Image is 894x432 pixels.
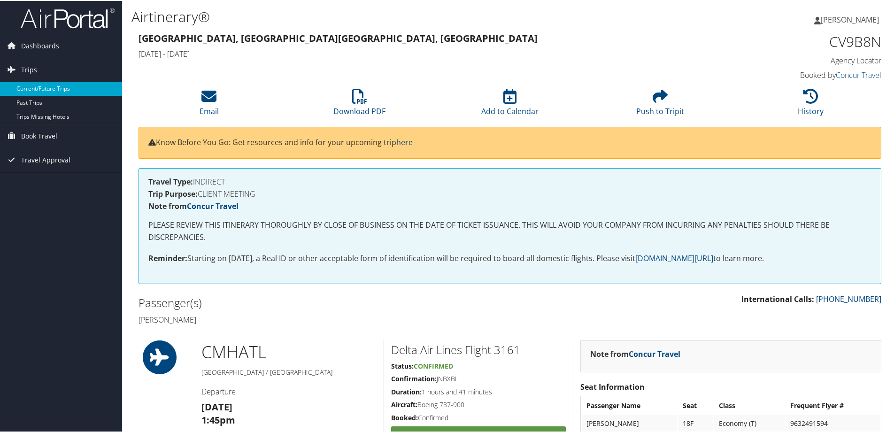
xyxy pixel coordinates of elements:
p: Starting on [DATE], a Real ID or other acceptable form of identification will be required to boar... [148,252,871,264]
h4: Agency Locator [706,54,881,65]
h1: Airtinerary® [131,6,636,26]
span: [PERSON_NAME] [821,14,879,24]
td: [PERSON_NAME] [582,414,677,431]
h5: [GEOGRAPHIC_DATA] / [GEOGRAPHIC_DATA] [201,367,377,376]
a: here [396,136,413,147]
td: 18F [678,414,713,431]
a: Concur Travel [187,200,239,210]
span: Confirmed [414,361,453,370]
strong: Duration: [391,386,422,395]
h4: [DATE] - [DATE] [139,48,692,58]
strong: [GEOGRAPHIC_DATA], [GEOGRAPHIC_DATA] [GEOGRAPHIC_DATA], [GEOGRAPHIC_DATA] [139,31,538,44]
h5: 1 hours and 41 minutes [391,386,566,396]
strong: Aircraft: [391,399,417,408]
h2: Delta Air Lines Flight 3161 [391,341,566,357]
h5: JNBXBI [391,373,566,383]
td: Economy (T) [714,414,785,431]
td: 9632491594 [786,414,880,431]
span: Trips [21,57,37,81]
strong: Note from [148,200,239,210]
h4: Departure [201,386,377,396]
p: PLEASE REVIEW THIS ITINERARY THOROUGHLY BY CLOSE OF BUSINESS ON THE DATE OF TICKET ISSUANCE. THIS... [148,218,871,242]
h5: Boeing 737-900 [391,399,566,409]
a: Concur Travel [629,348,680,358]
span: Dashboards [21,33,59,57]
a: History [798,93,824,116]
strong: Reminder: [148,252,187,262]
a: Download PDF [333,93,385,116]
h4: [PERSON_NAME] [139,314,503,324]
th: Seat [678,396,713,413]
strong: 1:45pm [201,413,235,425]
span: Book Travel [21,123,57,147]
a: [PHONE_NUMBER] [816,293,881,303]
h1: CMH ATL [201,339,377,363]
strong: International Calls: [741,293,814,303]
a: Concur Travel [836,69,881,79]
a: Push to Tripit [636,93,684,116]
strong: Confirmation: [391,373,437,382]
a: [PERSON_NAME] [814,5,888,33]
h2: Passenger(s) [139,294,503,310]
th: Frequent Flyer # [786,396,880,413]
p: Know Before You Go: Get resources and info for your upcoming trip [148,136,871,148]
a: Email [200,93,219,116]
h1: CV9B8N [706,31,881,51]
strong: Trip Purpose: [148,188,198,198]
strong: [DATE] [201,400,232,412]
h4: CLIENT MEETING [148,189,871,197]
th: Passenger Name [582,396,677,413]
strong: Booked: [391,412,418,421]
a: Add to Calendar [481,93,539,116]
h5: Confirmed [391,412,566,422]
h4: INDIRECT [148,177,871,185]
img: airportal-logo.png [21,6,115,28]
th: Class [714,396,785,413]
strong: Note from [590,348,680,358]
h4: Booked by [706,69,881,79]
a: [DOMAIN_NAME][URL] [635,252,713,262]
span: Travel Approval [21,147,70,171]
strong: Travel Type: [148,176,193,186]
strong: Status: [391,361,414,370]
strong: Seat Information [580,381,645,391]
